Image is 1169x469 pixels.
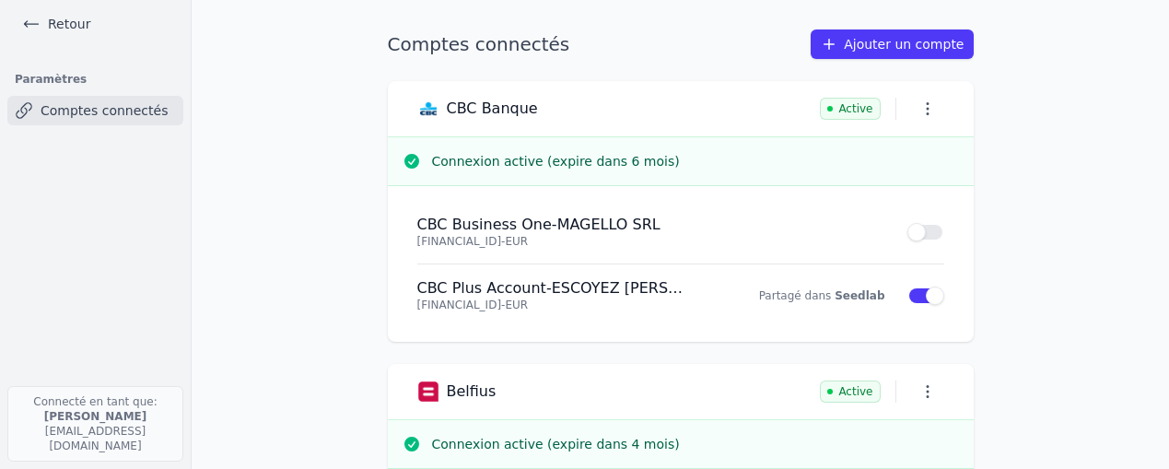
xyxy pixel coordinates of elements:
[708,288,885,303] p: Partagé dans
[447,100,538,118] h3: CBC Banque
[820,381,880,403] span: Active
[15,11,98,37] a: Retour
[432,152,959,170] h3: Connexion active (expire dans 6 mois)
[447,382,497,401] h3: Belfius
[44,410,147,423] strong: [PERSON_NAME]
[432,435,959,453] h3: Connexion active (expire dans 4 mois)
[388,31,570,57] h1: Comptes connectés
[7,96,183,125] a: Comptes connectés
[417,298,686,312] p: [FINANCIAL_ID] - EUR
[417,381,439,403] img: Belfius logo
[417,216,885,234] h4: CBC Business One - MAGELLO SRL
[417,234,885,249] p: [FINANCIAL_ID] - EUR
[417,98,439,120] img: CBC Banque logo
[7,66,183,92] h3: Paramètres
[835,289,884,302] a: Seedlab
[811,29,973,59] a: Ajouter un compte
[417,279,686,298] h4: CBC Plus Account - ESCOYEZ [PERSON_NAME]
[7,386,183,462] p: Connecté en tant que: [EMAIL_ADDRESS][DOMAIN_NAME]
[820,98,880,120] span: Active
